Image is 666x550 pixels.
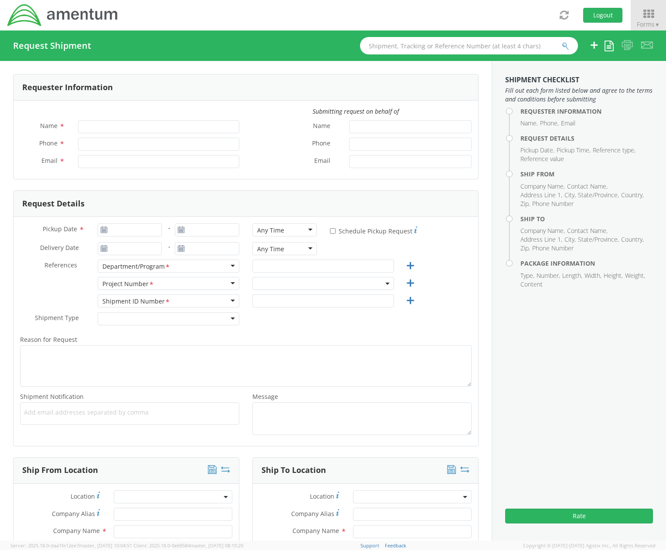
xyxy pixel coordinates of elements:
span: Delivery Date [40,243,79,253]
span: Email [314,156,330,166]
li: Country [621,235,644,244]
li: Company Name [520,226,565,235]
li: Reference type [593,146,635,155]
span: Pickup Date [43,225,77,233]
span: Message [252,392,278,401]
h4: Ship From [520,171,653,177]
a: Feedback [385,542,406,549]
li: City [564,191,576,199]
input: Shipment, Tracking or Reference Number (at least 4 chars) [360,37,578,54]
span: Phone [312,139,330,149]
span: Company Name [53,526,100,535]
li: City [564,235,576,244]
li: Pickup Time [557,146,591,155]
li: Contact Name [567,182,608,191]
li: Number [537,271,560,280]
span: Add email addresses separated by comma [24,408,235,417]
span: Client: 2025.18.0-0e69584 [133,542,243,549]
li: Weight [625,271,645,280]
button: Logout [583,8,622,23]
label: Schedule Pickup Request [330,225,417,236]
span: References [44,261,77,269]
li: Zip [520,244,530,253]
span: Location [310,492,334,500]
span: Fill out each form listed below and agree to the terms and conditions before submitting [505,86,653,104]
h3: Request Details [22,199,85,208]
span: master, [DATE] 10:04:51 [79,542,132,549]
li: Address Line 1 [520,235,562,244]
div: Department/Program [102,262,170,271]
span: Location [71,492,95,500]
img: dyn-intl-logo-049831509241104b2a82.png [7,3,119,27]
li: Email [561,119,575,128]
a: Support [360,542,379,549]
h4: Ship To [520,216,653,222]
span: Company Alias [291,510,334,518]
button: Rate [505,509,653,523]
li: Phone [540,119,559,128]
input: Schedule Pickup Request [330,228,336,234]
div: Project Number [102,280,154,289]
div: Any Time [257,226,284,235]
span: Company Alias [52,510,95,518]
span: Name [313,121,330,132]
li: Phone Number [532,244,574,253]
h3: Shipment Checklist [505,76,653,84]
h3: Ship To Location [262,466,326,475]
li: Company Name [520,182,565,191]
li: Phone Number [532,199,574,208]
span: Server: 2025.18.0-daa1fe12ee7 [10,542,132,549]
li: Type [520,271,534,280]
li: State/Province [578,191,619,199]
span: ▼ [655,21,660,28]
li: Pickup Date [520,146,554,155]
li: Width [584,271,601,280]
li: Content [520,280,543,289]
li: Contact Name [567,226,608,235]
h4: Request Shipment [13,41,91,51]
h4: Requester Information [520,108,653,115]
li: Country [621,191,644,199]
span: Company Name [292,526,339,535]
h3: Requester Information [22,83,113,92]
h3: Ship From Location [22,466,98,475]
span: Email [41,156,58,165]
span: Name [40,121,58,130]
li: Height [604,271,623,280]
li: Name [520,119,538,128]
span: Reason for Request [20,335,77,344]
span: Shipment Notification [20,392,84,401]
span: master, [DATE] 08:10:29 [190,542,243,549]
li: Address Line 1 [520,191,562,199]
i: Submitting request on behalf of [313,107,399,115]
span: Copyright © [DATE]-[DATE] Agistix Inc., All Rights Reserved [523,542,656,549]
span: Shipment Type [35,314,79,324]
div: Shipment ID Number [102,297,170,306]
li: State/Province [578,235,619,244]
h4: Request Details [520,135,653,142]
span: Phone [39,139,58,147]
li: Length [562,271,582,280]
div: Any Time [257,245,284,253]
h4: Package Information [520,260,653,267]
li: Reference value [520,155,564,163]
span: Forms [637,20,660,28]
li: Zip [520,199,530,208]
